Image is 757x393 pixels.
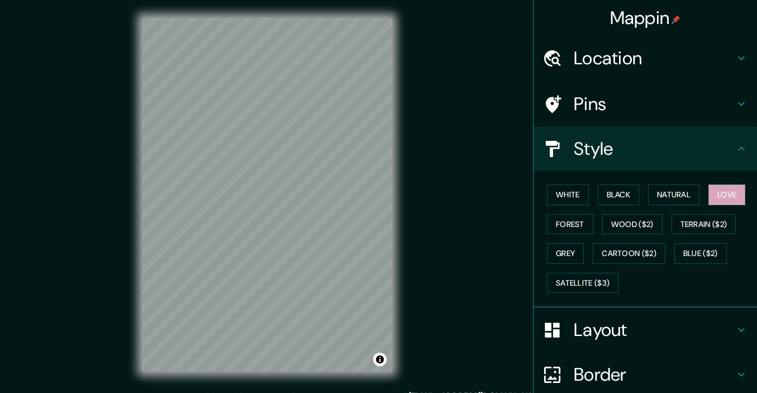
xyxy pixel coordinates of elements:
[547,243,584,264] button: Grey
[547,184,589,205] button: White
[708,184,745,205] button: Love
[574,47,735,69] h4: Location
[534,36,757,81] div: Location
[534,126,757,171] div: Style
[593,243,665,264] button: Cartoon ($2)
[547,214,593,235] button: Forest
[574,138,735,160] h4: Style
[672,214,736,235] button: Terrain ($2)
[534,82,757,126] div: Pins
[142,18,392,372] canvas: Map
[674,243,727,264] button: Blue ($2)
[534,307,757,352] div: Layout
[373,353,387,366] button: Toggle attribution
[574,319,735,341] h4: Layout
[648,184,699,205] button: Natural
[602,214,663,235] button: Wood ($2)
[598,184,640,205] button: Black
[574,363,735,386] h4: Border
[610,7,681,29] h4: Mappin
[574,93,735,115] h4: Pins
[672,15,680,24] img: pin-icon.png
[658,349,745,381] iframe: Help widget launcher
[547,273,618,293] button: Satellite ($3)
